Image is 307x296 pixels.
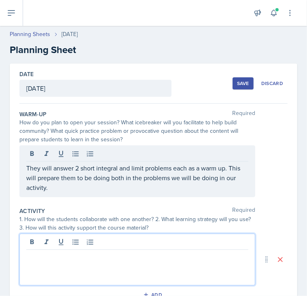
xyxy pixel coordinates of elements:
button: Save [233,77,254,89]
div: [DATE] [61,30,78,38]
label: Warm-Up [19,110,47,118]
p: They will answer 2 short integral and limit problems each as a warm up. This will prepare them to... [26,163,248,192]
span: Required [232,207,255,215]
h2: Planning Sheet [10,43,297,57]
label: Date [19,70,34,78]
button: Discard [257,77,288,89]
div: 1. How will the students collaborate with one another? 2. What learning strategy will you use? 3.... [19,215,255,232]
span: Required [232,110,255,118]
div: How do you plan to open your session? What icebreaker will you facilitate to help build community... [19,118,255,144]
a: Planning Sheets [10,30,50,38]
div: Save [237,80,249,87]
div: Discard [261,80,283,87]
label: Activity [19,207,45,215]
